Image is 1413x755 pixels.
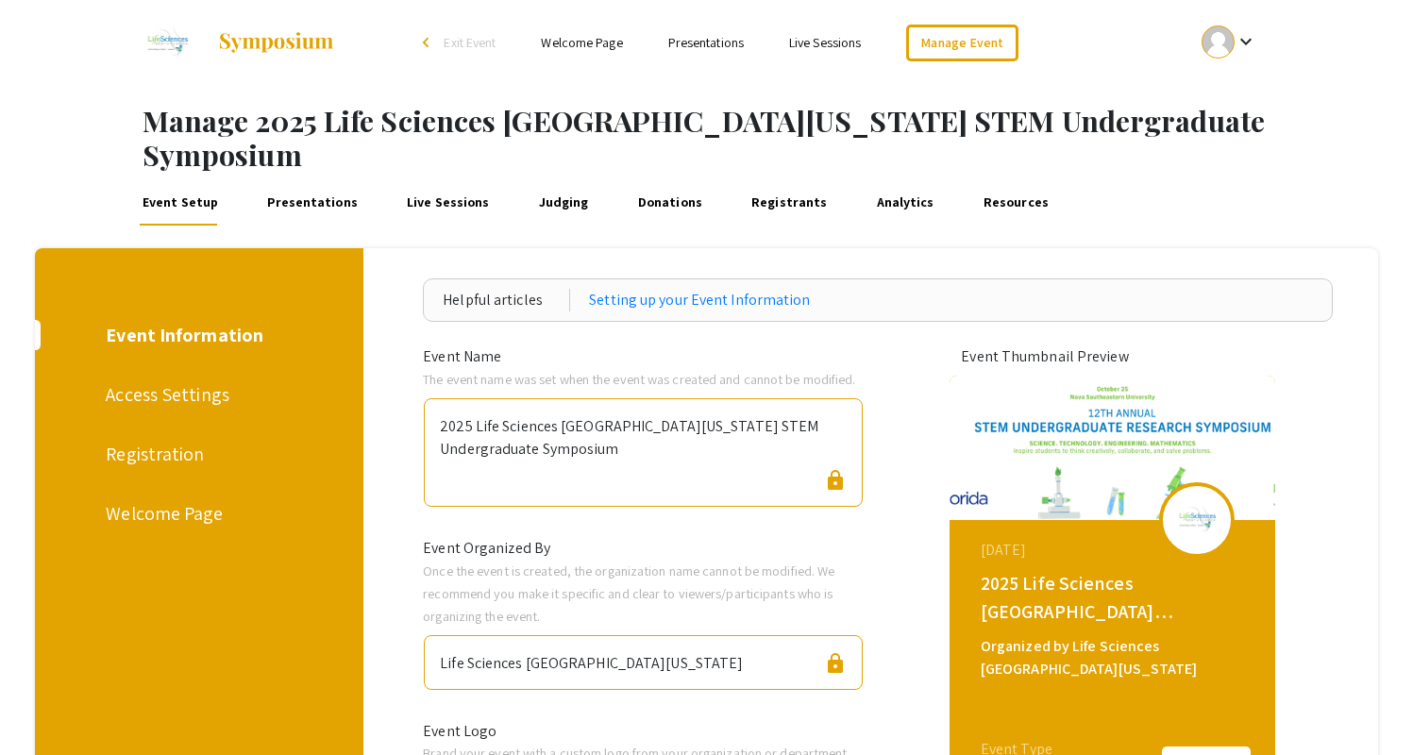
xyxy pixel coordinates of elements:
span: Once the event is created, the organization name cannot be modified. We recommend you make it spe... [423,562,834,625]
div: Access Settings [106,380,287,409]
div: Registration [106,440,287,468]
img: lssfsymposium2025_eventLogo_bcd7ce_.png [1169,497,1225,540]
div: Event Thumbnail Preview [961,345,1263,368]
a: Live Sessions [789,34,861,51]
span: The event name was set when the event was created and cannot be modified. [423,370,855,388]
a: Live Sessions [403,180,493,226]
img: 2025 Life Sciences South Florida STEM Undergraduate Symposium [136,19,199,66]
img: lssfsymposium2025_eventCoverPhoto_1a8ef6__thumb.png [950,376,1275,520]
a: Donations [634,180,705,226]
div: arrow_back_ios [423,37,434,48]
a: Judging [535,180,592,226]
div: Event Logo [409,720,878,743]
div: Event Organized By [409,537,878,560]
div: [DATE] [981,539,1249,562]
div: Welcome Page [106,499,287,528]
a: Setting up your Event Information [589,289,810,311]
a: Presentations [264,180,362,226]
a: Manage Event [906,25,1018,61]
a: Resources [980,180,1051,226]
a: Registrants [748,180,831,226]
div: Event Name [409,345,878,368]
div: 2025 Life Sciences [GEOGRAPHIC_DATA][US_STATE] STEM Undergraduate Symposium [440,407,847,461]
div: Organized by Life Sciences [GEOGRAPHIC_DATA][US_STATE] [981,635,1249,680]
a: Analytics [873,180,937,226]
mat-icon: Expand account dropdown [1235,30,1257,53]
a: 2025 Life Sciences South Florida STEM Undergraduate Symposium [136,19,336,66]
div: Event Information [106,321,287,349]
div: Helpful articles [443,289,570,311]
button: Expand account dropdown [1182,21,1277,63]
a: Welcome Page [541,34,622,51]
span: lock [824,652,847,675]
span: Exit Event [444,34,496,51]
div: 2025 Life Sciences [GEOGRAPHIC_DATA][US_STATE] STEM Undergraduate Symposium [981,569,1249,626]
div: Life Sciences [GEOGRAPHIC_DATA][US_STATE] [440,644,743,675]
h1: Manage 2025 Life Sciences [GEOGRAPHIC_DATA][US_STATE] STEM Undergraduate Symposium [143,104,1413,173]
img: Symposium by ForagerOne [217,31,335,54]
iframe: Chat [14,670,80,741]
a: Presentations [668,34,744,51]
a: Event Setup [139,180,222,226]
span: lock [824,469,847,492]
